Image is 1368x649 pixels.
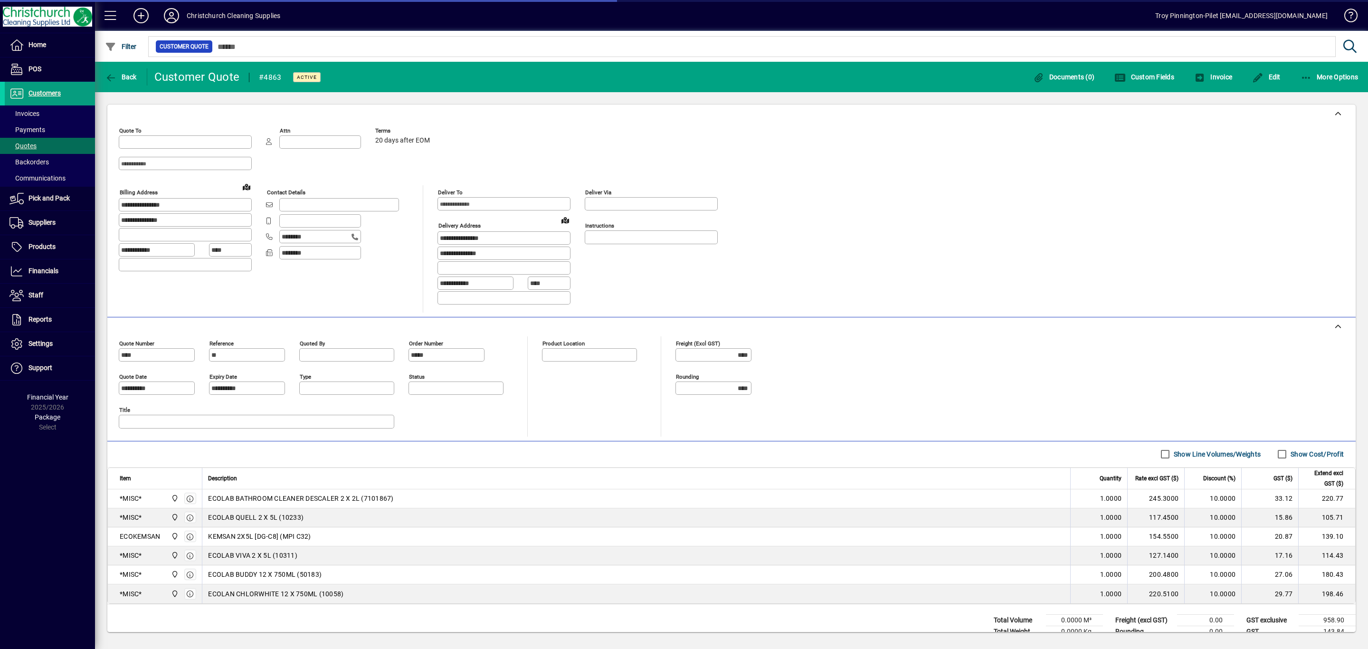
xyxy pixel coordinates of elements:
[5,235,95,259] a: Products
[1203,473,1235,484] span: Discount (%)
[1046,626,1103,637] td: 0.0000 Kg
[1298,527,1355,546] td: 139.10
[208,589,343,599] span: ECOLAN CHLORWHITE 12 X 750ML (10058)
[28,267,58,275] span: Financials
[119,340,154,346] mat-label: Quote number
[1241,527,1298,546] td: 20.87
[585,222,614,229] mat-label: Instructions
[1304,468,1343,489] span: Extend excl GST ($)
[989,614,1046,626] td: Total Volume
[1100,589,1122,599] span: 1.0000
[1184,527,1241,546] td: 10.0000
[585,189,611,196] mat-label: Deliver via
[1301,73,1358,81] span: More Options
[1250,68,1283,86] button: Edit
[1273,473,1292,484] span: GST ($)
[1133,551,1178,560] div: 127.1400
[27,393,68,401] span: Financial Year
[409,340,443,346] mat-label: Order number
[1241,584,1298,603] td: 29.77
[1177,614,1234,626] td: 0.00
[9,110,39,117] span: Invoices
[208,494,393,503] span: ECOLAB BATHROOM CLEANER DESCALER 2 X 2L (7101867)
[5,138,95,154] a: Quotes
[542,340,585,346] mat-label: Product location
[28,243,56,250] span: Products
[259,70,281,85] div: #4863
[208,513,304,522] span: ECOLAB QUELL 2 X 5L (10233)
[105,73,137,81] span: Back
[5,259,95,283] a: Financials
[119,406,130,413] mat-label: Title
[1242,614,1299,626] td: GST exclusive
[160,42,209,51] span: Customer Quote
[1298,508,1355,527] td: 105.71
[119,127,142,134] mat-label: Quote To
[28,89,61,97] span: Customers
[1242,626,1299,637] td: GST
[28,340,53,347] span: Settings
[9,158,49,166] span: Backorders
[1100,513,1122,522] span: 1.0000
[1133,532,1178,541] div: 154.5500
[1100,551,1122,560] span: 1.0000
[239,179,254,194] a: View on map
[28,291,43,299] span: Staff
[1241,565,1298,584] td: 27.06
[5,170,95,186] a: Communications
[1184,565,1241,584] td: 10.0000
[28,219,56,226] span: Suppliers
[1184,584,1241,603] td: 10.0000
[209,340,234,346] mat-label: Reference
[1184,508,1241,527] td: 10.0000
[1337,2,1356,33] a: Knowledge Base
[126,7,156,24] button: Add
[1184,546,1241,565] td: 10.0000
[1033,73,1094,81] span: Documents (0)
[28,194,70,202] span: Pick and Pack
[1192,68,1235,86] button: Invoice
[5,187,95,210] a: Pick and Pack
[300,373,311,380] mat-label: Type
[1030,68,1097,86] button: Documents (0)
[9,174,66,182] span: Communications
[1184,489,1241,508] td: 10.0000
[5,154,95,170] a: Backorders
[1135,473,1178,484] span: Rate excl GST ($)
[375,137,430,144] span: 20 days after EOM
[297,74,317,80] span: Active
[208,570,322,579] span: ECOLAB BUDDY 12 X 750ML (50183)
[209,373,237,380] mat-label: Expiry date
[156,7,187,24] button: Profile
[5,356,95,380] a: Support
[676,373,699,380] mat-label: Rounding
[280,127,290,134] mat-label: Attn
[1298,68,1361,86] button: More Options
[1299,626,1356,637] td: 143.84
[1298,565,1355,584] td: 180.43
[28,315,52,323] span: Reports
[28,65,41,73] span: POS
[9,126,45,134] span: Payments
[95,68,147,86] app-page-header-button: Back
[1299,614,1356,626] td: 958.90
[5,332,95,356] a: Settings
[1111,626,1177,637] td: Rounding
[5,122,95,138] a: Payments
[1241,508,1298,527] td: 15.86
[28,364,52,372] span: Support
[1100,570,1122,579] span: 1.0000
[5,308,95,332] a: Reports
[5,284,95,307] a: Staff
[169,550,180,561] span: Christchurch Cleaning Supplies Ltd
[1111,614,1177,626] td: Freight (excl GST)
[1133,589,1178,599] div: 220.5100
[1177,626,1234,637] td: 0.00
[558,212,573,228] a: View on map
[169,531,180,542] span: Christchurch Cleaning Supplies Ltd
[1112,68,1177,86] button: Custom Fields
[676,340,720,346] mat-label: Freight (excl GST)
[169,589,180,599] span: Christchurch Cleaning Supplies Ltd
[989,626,1046,637] td: Total Weight
[1298,489,1355,508] td: 220.77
